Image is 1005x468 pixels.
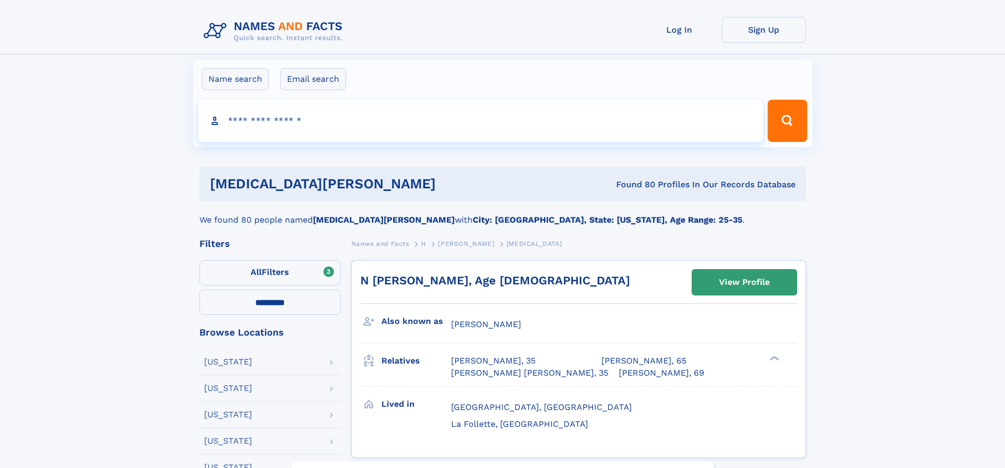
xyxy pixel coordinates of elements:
[451,402,632,412] span: [GEOGRAPHIC_DATA], [GEOGRAPHIC_DATA]
[199,239,341,249] div: Filters
[204,410,252,419] div: [US_STATE]
[692,270,797,295] a: View Profile
[506,240,562,247] span: [MEDICAL_DATA]
[313,215,455,225] b: [MEDICAL_DATA][PERSON_NAME]
[421,240,426,247] span: H
[210,177,526,190] h1: [MEDICAL_DATA][PERSON_NAME]
[438,240,494,247] span: [PERSON_NAME]
[199,17,351,45] img: Logo Names and Facts
[280,68,346,90] label: Email search
[619,367,704,379] a: [PERSON_NAME], 69
[637,17,722,43] a: Log In
[722,17,806,43] a: Sign Up
[204,437,252,445] div: [US_STATE]
[451,319,521,329] span: [PERSON_NAME]
[381,312,451,330] h3: Also known as
[199,328,341,337] div: Browse Locations
[381,395,451,413] h3: Lived in
[360,274,630,287] a: N [PERSON_NAME], Age [DEMOGRAPHIC_DATA]
[526,179,796,190] div: Found 80 Profiles In Our Records Database
[204,358,252,366] div: [US_STATE]
[251,267,262,277] span: All
[199,201,806,226] div: We found 80 people named with .
[451,419,588,429] span: La Follette, [GEOGRAPHIC_DATA]
[438,237,494,250] a: [PERSON_NAME]
[199,260,341,285] label: Filters
[198,100,763,142] input: search input
[473,215,742,225] b: City: [GEOGRAPHIC_DATA], State: [US_STATE], Age Range: 25-35
[451,355,535,367] a: [PERSON_NAME], 35
[421,237,426,250] a: H
[719,270,770,294] div: View Profile
[202,68,269,90] label: Name search
[601,355,686,367] a: [PERSON_NAME], 65
[204,384,252,393] div: [US_STATE]
[351,237,409,250] a: Names and Facts
[451,367,608,379] a: [PERSON_NAME] [PERSON_NAME], 35
[768,100,807,142] button: Search Button
[381,352,451,370] h3: Relatives
[767,355,780,362] div: ❯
